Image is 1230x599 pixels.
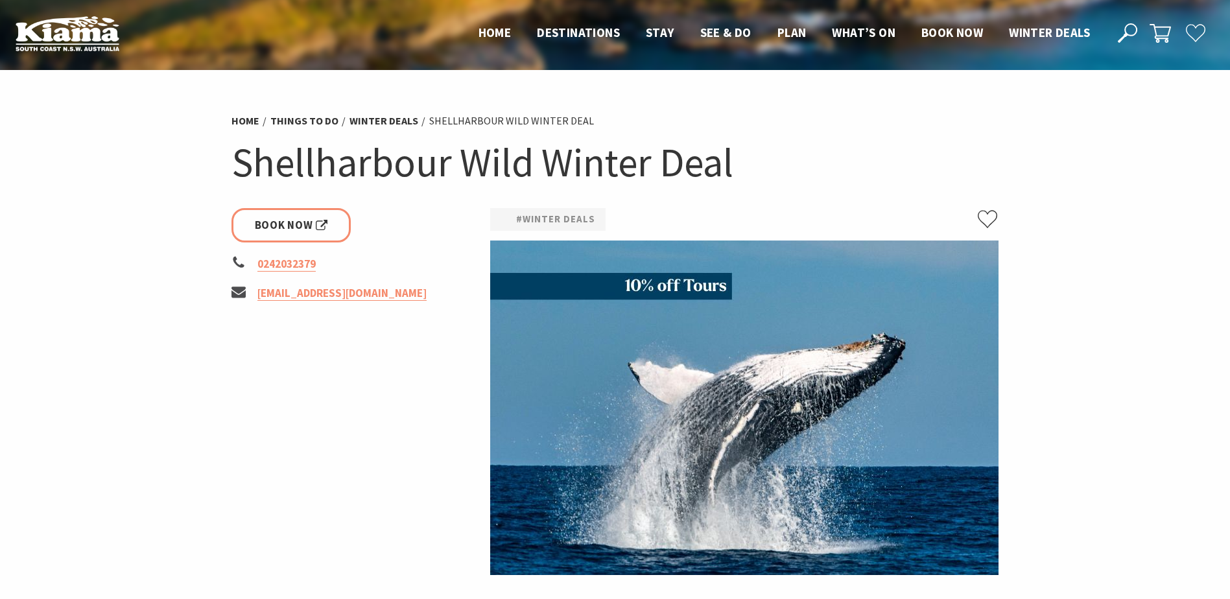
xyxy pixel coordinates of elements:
span: Plan [777,25,807,40]
a: Book Now [231,208,351,242]
h1: Shellharbour Wild Winter Deal [231,136,999,189]
span: Stay [646,25,674,40]
li: Shellharbour Wild Winter Deal [429,113,594,130]
span: What’s On [832,25,895,40]
span: Winter Deals [1009,25,1090,40]
span: Destinations [537,25,620,40]
a: 0242032379 [257,257,316,272]
span: Book now [921,25,983,40]
a: Things To Do [270,114,338,128]
nav: Main Menu [466,23,1103,44]
a: Home [231,114,259,128]
img: Kiama Logo [16,16,119,51]
a: Winter Deals [349,114,418,128]
span: See & Do [700,25,751,40]
span: Book Now [255,217,328,234]
a: #Winter Deals [516,211,595,228]
span: Home [479,25,512,40]
a: [EMAIL_ADDRESS][DOMAIN_NAME] [257,286,427,301]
